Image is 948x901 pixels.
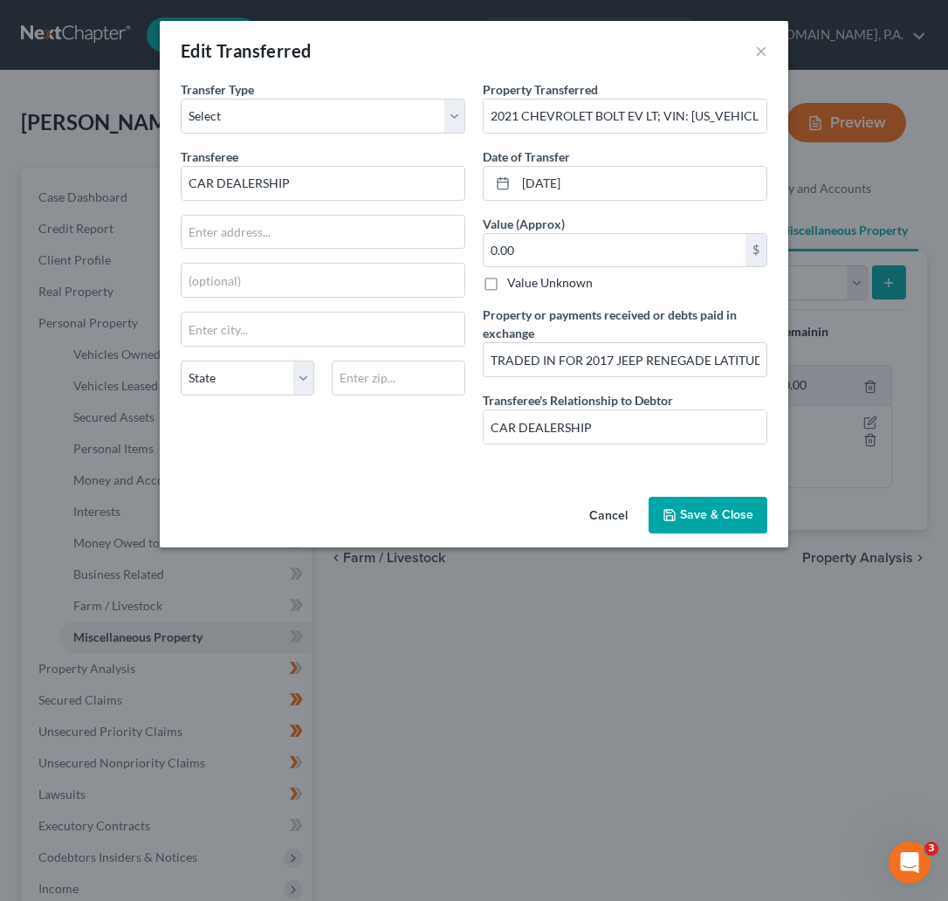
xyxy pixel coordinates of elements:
[755,40,767,61] button: ×
[483,306,767,342] label: Property or payments received or debts paid in exchange
[182,216,464,249] input: Enter address...
[181,82,254,97] span: Transfer Type
[483,215,565,233] label: Value (Approx)
[181,38,311,63] div: Edit Transferred
[484,100,766,133] input: ex. Title to 2004 Jeep Compass
[484,343,766,376] input: --
[924,842,938,856] span: 3
[516,167,766,200] input: MM/DD/YYYY
[745,234,766,267] div: $
[483,149,570,164] span: Date of Transfer
[889,842,931,884] iframe: Intercom live chat
[182,264,464,297] input: (optional)
[507,274,593,292] label: Value Unknown
[332,361,465,395] input: Enter zip...
[483,391,673,409] label: Transferee's Relationship to Debtor
[182,313,464,346] input: Enter city...
[182,167,464,200] input: Enter name...
[484,234,745,267] input: 0.00
[181,149,238,164] span: Transferee
[649,497,767,533] button: Save & Close
[483,82,598,97] span: Property Transferred
[484,410,766,444] input: --
[575,499,642,533] button: Cancel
